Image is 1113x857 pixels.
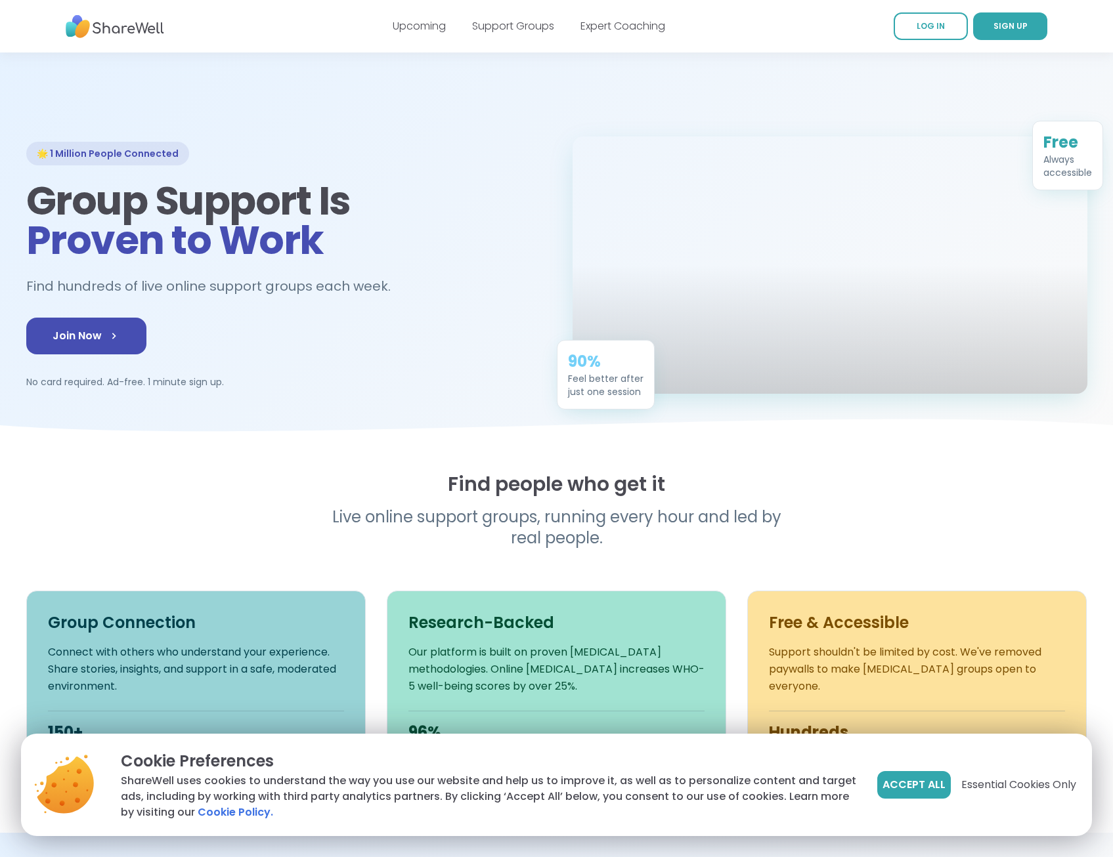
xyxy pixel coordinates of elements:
span: LOG IN [917,20,945,31]
div: 150+ [48,722,344,743]
span: Proven to Work [26,213,324,268]
button: Accept All [877,771,951,799]
span: SIGN UP [993,20,1028,31]
h3: Research-Backed [408,612,705,633]
a: Join Now [26,318,146,354]
p: ShareWell uses cookies to understand the way you use our website and help us to improve it, as we... [121,773,856,820]
p: Connect with others who understand your experience. Share stories, insights, and support in a saf... [48,644,344,695]
div: Always accessible [1043,153,1092,179]
span: Accept All [883,777,946,793]
div: 90% [568,351,644,372]
a: Cookie Policy. [198,805,273,820]
h2: Find hundreds of live online support groups each week. [26,276,404,297]
a: LOG IN [894,12,968,40]
img: ShareWell Nav Logo [66,9,164,45]
p: Support shouldn't be limited by cost. We've removed paywalls to make [MEDICAL_DATA] groups open t... [769,644,1065,695]
div: Free [1043,132,1092,153]
h3: Free & Accessible [769,612,1065,633]
span: Essential Cookies Only [961,777,1076,793]
div: 96% [408,722,705,743]
p: Cookie Preferences [121,749,856,773]
h2: Find people who get it [26,472,1087,496]
div: Feel better after just one session [568,372,644,398]
a: Upcoming [393,18,446,33]
span: Join Now [53,328,120,344]
p: No card required. Ad-free. 1 minute sign up. [26,375,541,388]
h1: Group Support Is [26,181,541,260]
a: Support Groups [472,18,554,33]
h3: Group Connection [48,612,344,633]
p: Live online support groups, running every hour and led by real people. [305,507,809,549]
a: SIGN UP [973,12,1047,40]
div: Hundreds [769,722,1065,743]
a: Expert Coaching [580,18,665,33]
div: 🌟 1 Million People Connected [26,142,189,165]
p: Our platform is built on proven [MEDICAL_DATA] methodologies. Online [MEDICAL_DATA] increases WHO... [408,644,705,695]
